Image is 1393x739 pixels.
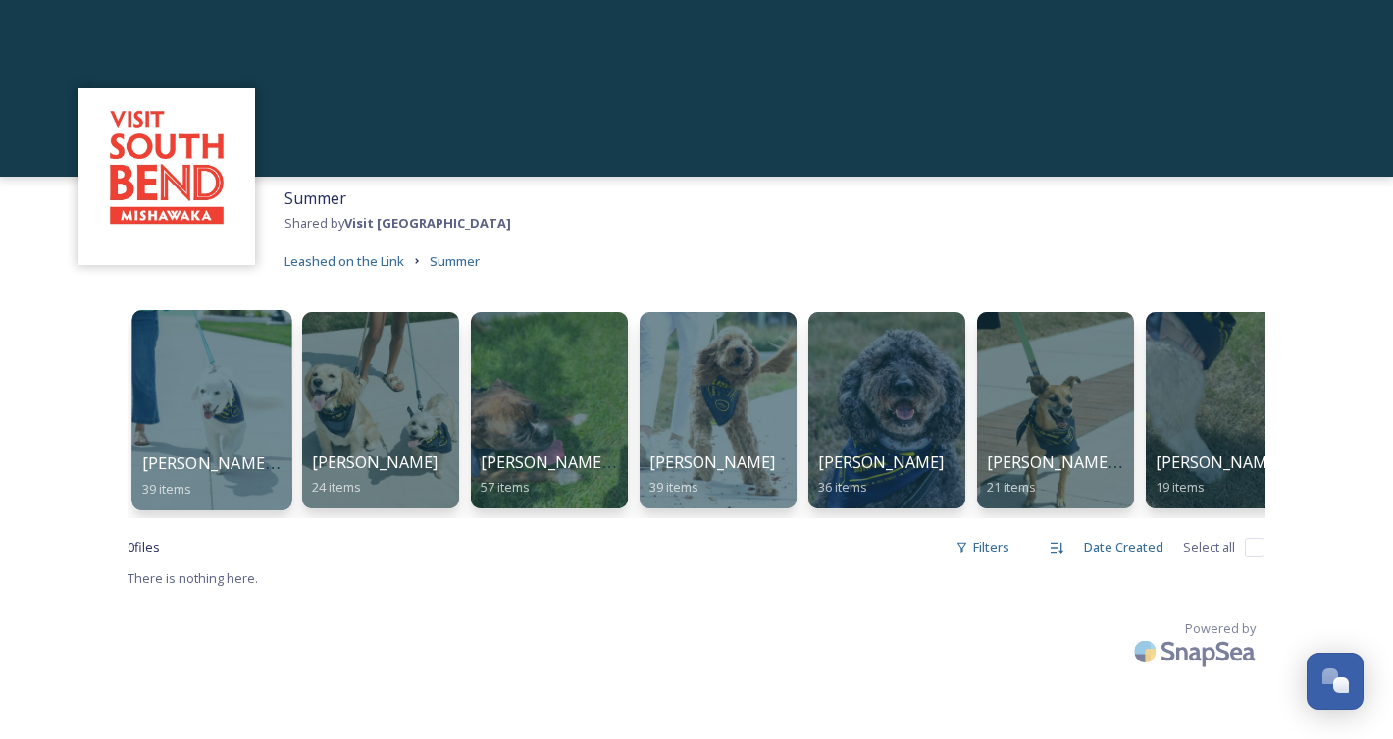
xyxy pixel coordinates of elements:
[312,478,361,496] span: 24 items
[88,98,245,255] img: vsbm-stackedMISH_CMYKlogo2017.jpg
[946,528,1019,566] div: Filters
[1185,619,1256,638] span: Powered by
[430,252,480,270] span: Summer
[284,252,404,270] span: Leashed on the Link
[802,302,971,508] a: [PERSON_NAME]36 items
[344,214,511,232] strong: Visit [GEOGRAPHIC_DATA]
[284,214,511,232] span: Shared by
[1183,538,1235,556] span: Select all
[128,569,258,587] span: There is nothing here.
[430,249,480,273] a: Summer
[128,302,296,508] a: [PERSON_NAME] + [PERSON_NAME]39 items
[481,478,530,496] span: 57 items
[481,451,645,473] span: [PERSON_NAME]'s SIL
[1128,628,1265,674] img: SnapSea Logo
[142,479,192,497] span: 39 items
[1140,302,1309,508] a: [PERSON_NAME] + [PERSON_NAME]19 items
[296,302,465,508] a: [PERSON_NAME]24 items
[987,451,1158,473] span: [PERSON_NAME] + Tex
[649,451,775,473] span: [PERSON_NAME]
[649,478,698,496] span: 39 items
[128,538,160,556] span: 0 file s
[1074,528,1173,566] div: Date Created
[987,478,1036,496] span: 21 items
[465,302,634,508] a: [PERSON_NAME]'s SIL57 items
[1307,653,1364,710] button: Open Chat
[284,187,346,209] span: Summer
[971,302,1140,508] a: [PERSON_NAME] + Tex21 items
[142,452,416,474] span: [PERSON_NAME] + [PERSON_NAME]
[818,451,944,473] span: [PERSON_NAME]
[634,302,802,508] a: [PERSON_NAME]39 items
[1156,478,1205,496] span: 19 items
[284,249,404,273] a: Leashed on the Link
[818,478,867,496] span: 36 items
[312,451,438,473] span: [PERSON_NAME]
